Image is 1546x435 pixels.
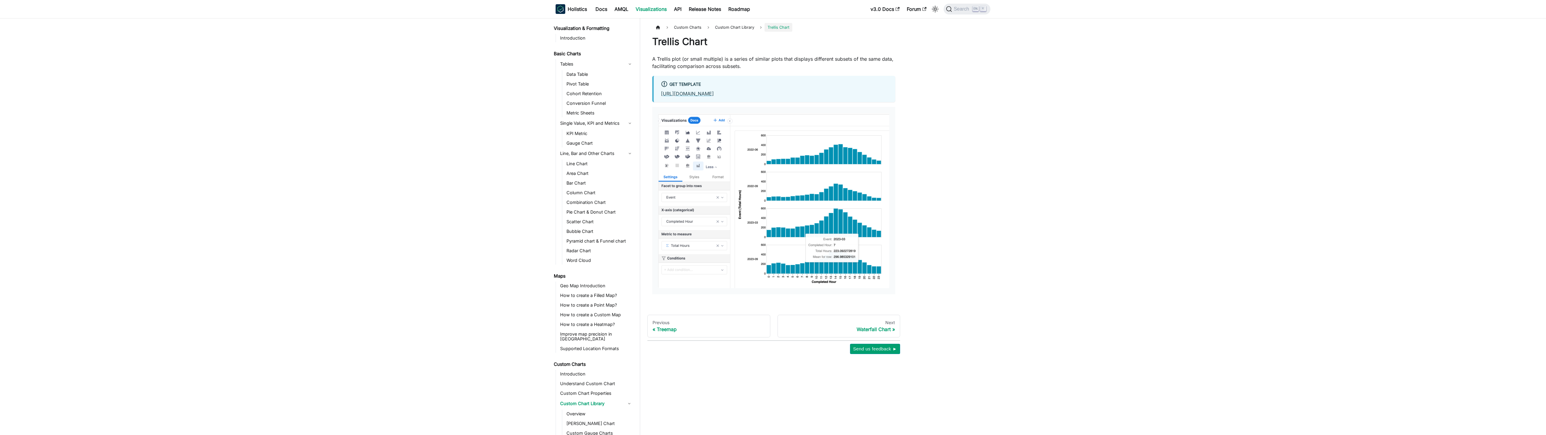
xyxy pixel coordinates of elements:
[552,360,635,369] a: Custom Charts
[550,18,640,435] nav: Docs sidebar
[661,81,888,89] div: Get Template
[558,291,635,300] a: How to create a Filled Map?
[980,6,986,11] kbd: K
[565,99,635,108] a: Conversion Funnel
[715,25,754,30] span: Custom Chart Library
[712,23,757,32] a: Custom Chart Library
[552,24,635,33] a: Visualization & Formatting
[783,320,895,325] div: Next
[647,315,900,338] nav: Docs pages
[867,4,903,14] a: v3.0 Docs
[558,330,635,343] a: Improve map precision in [GEOGRAPHIC_DATA]
[565,129,635,138] a: KPI Metric
[565,89,635,98] a: Cohort Retention
[592,4,611,14] a: Docs
[624,399,635,408] button: Collapse sidebar category 'Custom Chart Library'
[565,70,635,79] a: Data Table
[558,282,635,290] a: Geo Map Introduction
[558,379,635,388] a: Understand Custom Chart
[552,272,635,280] a: Maps
[565,246,635,255] a: Radar Chart
[652,23,895,32] nav: Breadcrumbs
[952,6,973,12] span: Search
[558,399,624,408] a: Custom Chart Library
[930,4,940,14] button: Switch between dark and light mode (currently light mode)
[558,59,635,69] a: Tables
[558,118,635,128] a: Single Value, KPI and Metrics
[565,198,635,207] a: Combination Chart
[558,149,635,158] a: Line, Bar and Other Charts
[903,4,930,14] a: Forum
[565,217,635,226] a: Scatter Chart
[652,55,895,70] p: A Trellis plot (or small multiple) is a series of similar plots that displays different subsets o...
[558,311,635,319] a: How to create a Custom Map
[565,169,635,178] a: Area Chart
[565,109,635,117] a: Metric Sheets
[565,139,635,147] a: Gauge Chart
[565,227,635,236] a: Bubble Chart
[558,320,635,329] a: How to create a Heatmap?
[670,4,685,14] a: API
[558,301,635,309] a: How to create a Point Map?
[783,326,895,332] div: Waterfall Chart
[565,237,635,245] a: Pyramid chart & Funnel chart
[685,4,725,14] a: Release Notes
[632,4,670,14] a: Visualizations
[652,23,664,32] a: Home page
[556,4,587,14] a: HolisticsHolistics
[558,370,635,378] a: Introduction
[853,345,897,353] span: Send us feedback ►
[565,80,635,88] a: Pivot Table
[552,50,635,58] a: Basic Charts
[671,23,704,32] span: Custom Charts
[568,5,587,13] b: Holistics
[565,159,635,168] a: Line Chart
[850,344,900,354] button: Send us feedback ►
[558,34,635,42] a: Introduction
[653,326,765,332] div: Treemap
[652,36,895,48] h1: Trellis Chart
[611,4,632,14] a: AMQL
[558,344,635,353] a: Supported Location Formats
[565,256,635,265] a: Word Cloud
[765,23,792,32] span: Trellis Chart
[565,410,635,418] a: Overview
[565,188,635,197] a: Column Chart
[778,315,900,338] a: NextWaterfall Chart
[556,4,565,14] img: Holistics
[565,419,635,428] a: [PERSON_NAME] Chart
[558,389,635,398] a: Custom Chart Properties
[944,4,990,14] button: Search (Ctrl+K)
[653,320,765,325] div: Previous
[725,4,754,14] a: Roadmap
[647,315,770,338] a: PreviousTreemap
[565,179,635,187] a: Bar Chart
[565,208,635,216] a: Pie Chart & Donut Chart
[661,91,714,97] a: [URL][DOMAIN_NAME]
